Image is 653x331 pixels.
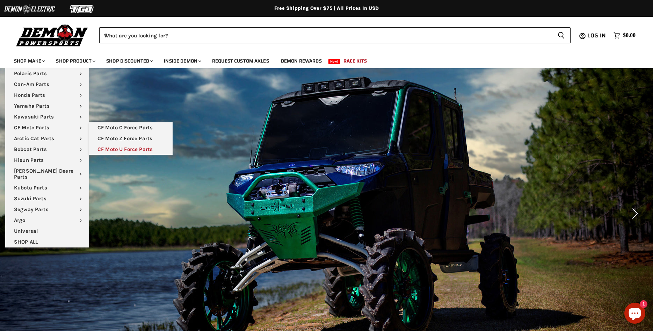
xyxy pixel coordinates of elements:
form: Product [99,27,571,43]
a: Request Custom Axles [207,54,274,68]
a: Can-Am Parts [5,79,89,90]
a: CF Moto C Force Parts [89,122,173,133]
a: $0.00 [610,30,639,41]
a: Arctic Cat Parts [5,133,89,144]
ul: Main menu [9,51,634,68]
img: Demon Powersports [14,23,90,48]
ul: Main menu [89,122,173,155]
a: Suzuki Parts [5,193,89,204]
a: Log in [584,33,610,39]
a: Inside Demon [159,54,205,68]
a: Universal [5,226,89,237]
a: Shop Make [9,54,49,68]
a: Demon Rewards [276,54,327,68]
a: Race Kits [338,54,372,68]
span: $0.00 [623,32,636,39]
a: Honda Parts [5,90,89,101]
a: Hisun Parts [5,155,89,166]
div: Free Shipping Over $75 | All Prices In USD [47,5,606,12]
a: Polaris Parts [5,68,89,79]
a: SHOP ALL [5,237,89,247]
a: CF Moto Parts [5,122,89,133]
a: CF Moto Z Force Parts [89,133,173,144]
a: Bobcat Parts [5,144,89,155]
span: Log in [587,31,606,40]
a: Kubota Parts [5,182,89,193]
a: Argo [5,215,89,226]
img: Demon Electric Logo 2 [3,2,56,16]
a: Kawasaki Parts [5,111,89,122]
input: When autocomplete results are available use up and down arrows to review and enter to select [99,27,552,43]
button: Search [552,27,571,43]
inbox-online-store-chat: Shopify online store chat [622,303,647,325]
button: Next [627,207,641,221]
a: Shop Discounted [101,54,157,68]
a: Shop Product [51,54,100,68]
a: CF Moto U Force Parts [89,144,173,155]
a: [PERSON_NAME] Deere Parts [5,166,89,182]
a: Segway Parts [5,204,89,215]
span: New! [328,59,340,64]
img: TGB Logo 2 [56,2,108,16]
a: Yamaha Parts [5,101,89,111]
ul: Main menu [5,68,89,247]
